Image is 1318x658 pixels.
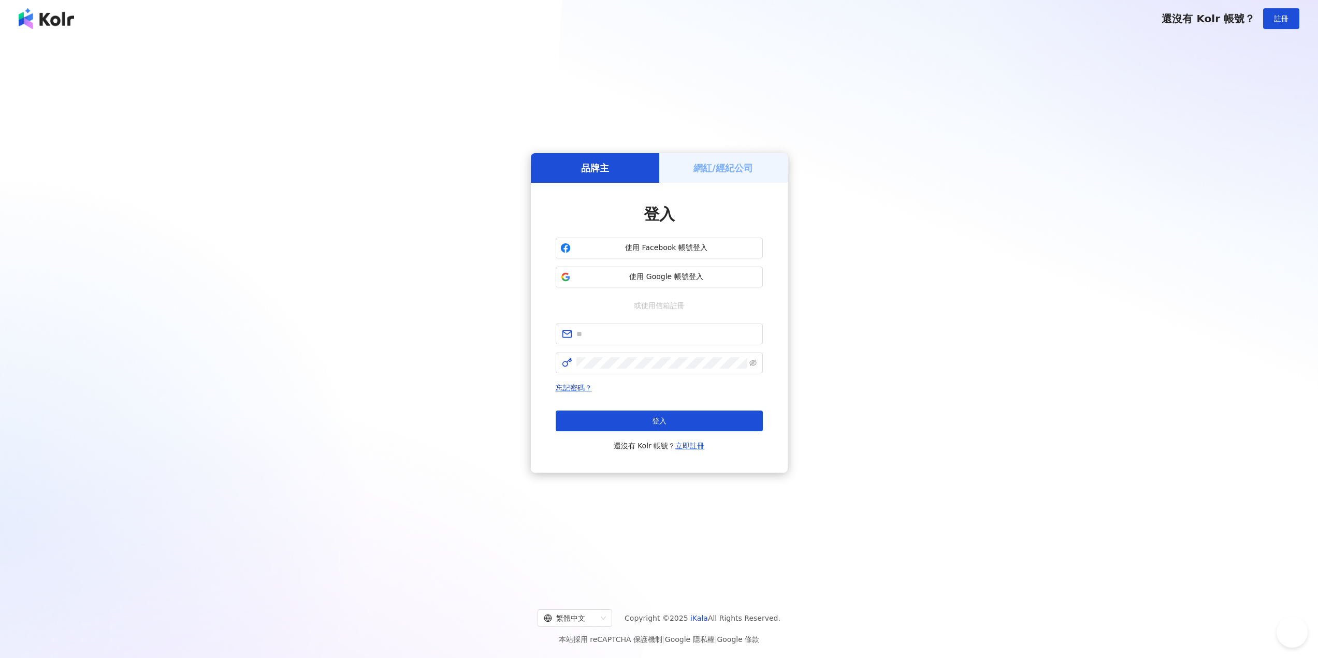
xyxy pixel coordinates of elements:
span: 或使用信箱註冊 [627,300,692,311]
a: 立即註冊 [675,442,704,450]
iframe: Help Scout Beacon - Open [1277,617,1308,648]
img: logo [19,8,74,29]
a: Google 隱私權 [665,635,715,644]
span: 使用 Facebook 帳號登入 [575,243,758,253]
button: 登入 [556,411,763,431]
h5: 品牌主 [581,162,609,174]
span: 使用 Google 帳號登入 [575,272,758,282]
a: iKala [690,614,708,622]
a: 忘記密碼？ [556,384,592,392]
span: 登入 [652,417,667,425]
span: | [662,635,665,644]
span: eye-invisible [749,359,757,367]
button: 使用 Google 帳號登入 [556,267,763,287]
span: Copyright © 2025 All Rights Reserved. [625,612,780,624]
span: 登入 [644,205,675,223]
a: Google 條款 [717,635,759,644]
div: 繁體中文 [544,610,597,626]
button: 使用 Facebook 帳號登入 [556,238,763,258]
span: 還沒有 Kolr 帳號？ [1162,12,1255,25]
h5: 網紅/經紀公司 [693,162,753,174]
button: 註冊 [1263,8,1299,29]
span: 本站採用 reCAPTCHA 保護機制 [559,633,759,646]
span: 註冊 [1274,14,1288,23]
span: 還沒有 Kolr 帳號？ [614,440,705,452]
span: | [715,635,717,644]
